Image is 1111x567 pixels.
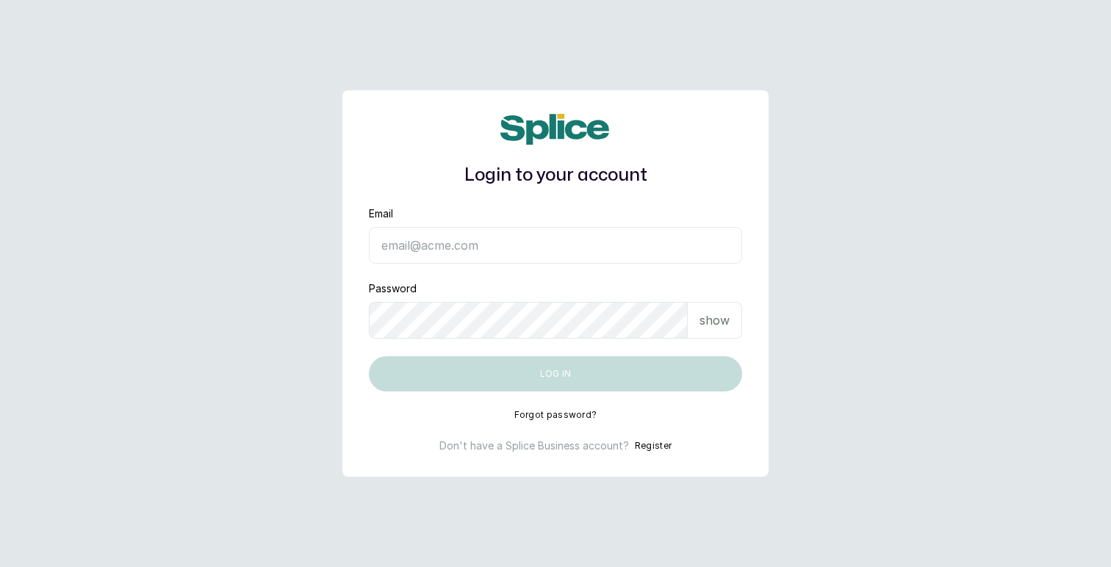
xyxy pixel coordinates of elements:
[369,227,742,264] input: email@acme.com
[369,281,417,296] label: Password
[700,311,730,329] p: show
[635,438,672,453] button: Register
[369,206,393,221] label: Email
[369,162,742,189] h1: Login to your account
[369,356,742,391] button: Log in
[439,438,629,453] p: Don't have a Splice Business account?
[514,409,597,421] button: Forgot password?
